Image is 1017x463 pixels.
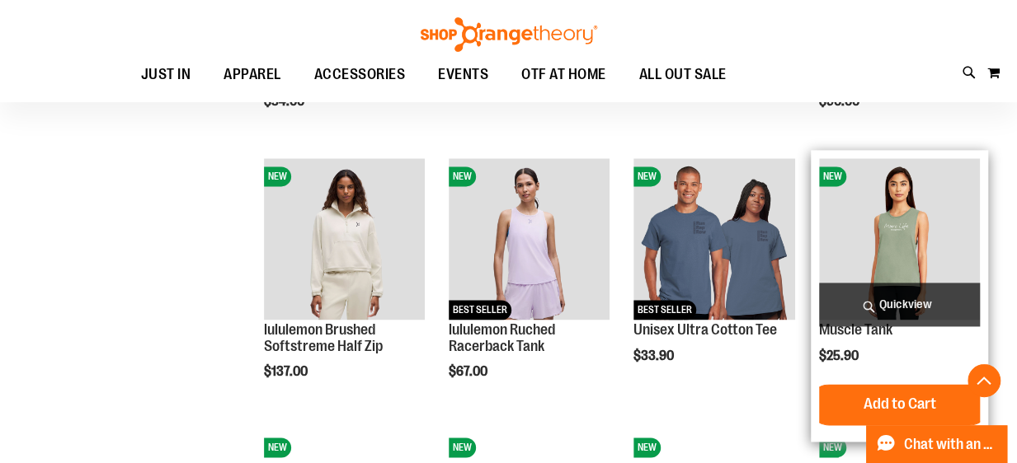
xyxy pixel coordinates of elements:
span: EVENTS [438,56,488,93]
span: ACCESSORIES [314,56,406,93]
span: NEW [264,166,291,186]
a: Muscle TankNEW [819,158,980,321]
span: $67.00 [449,364,490,379]
span: JUST IN [141,56,191,93]
a: lululemon Ruched Racerback TankNEWBEST SELLER [449,158,610,321]
img: lululemon Brushed Softstreme Half Zip [264,158,425,319]
img: lululemon Ruched Racerback Tank [449,158,610,319]
div: product [625,150,803,405]
span: $137.00 [264,364,310,379]
a: Quickview [819,283,980,326]
span: NEW [449,437,476,457]
span: ALL OUT SALE [639,56,727,93]
span: NEW [449,166,476,186]
button: Back To Top [968,364,1001,397]
span: Chat with an Expert [904,437,997,452]
div: product [256,150,433,421]
span: NEW [633,437,661,457]
a: lululemon Brushed Softstreme Half Zip [264,321,383,354]
a: lululemon Ruched Racerback Tank [449,321,555,354]
img: Unisex Ultra Cotton Tee [633,158,794,319]
span: $33.90 [633,348,676,363]
span: NEW [264,437,291,457]
div: product [440,150,618,421]
span: BEST SELLER [633,300,696,320]
span: APPAREL [224,56,281,93]
span: Add to Cart [863,395,935,413]
div: product [811,150,988,441]
button: Chat with an Expert [866,425,1008,463]
span: $25.90 [819,348,861,363]
img: Shop Orangetheory [418,17,600,52]
span: NEW [633,166,661,186]
img: Muscle Tank [819,158,980,319]
span: OTF AT HOME [521,56,606,93]
a: Unisex Ultra Cotton TeeNEWBEST SELLER [633,158,794,321]
a: Muscle Tank [819,321,892,338]
span: NEW [819,437,846,457]
span: BEST SELLER [449,300,511,320]
a: Unisex Ultra Cotton Tee [633,321,777,338]
button: Add to Cart [808,384,990,425]
a: lululemon Brushed Softstreme Half ZipNEW [264,158,425,321]
span: NEW [819,166,846,186]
